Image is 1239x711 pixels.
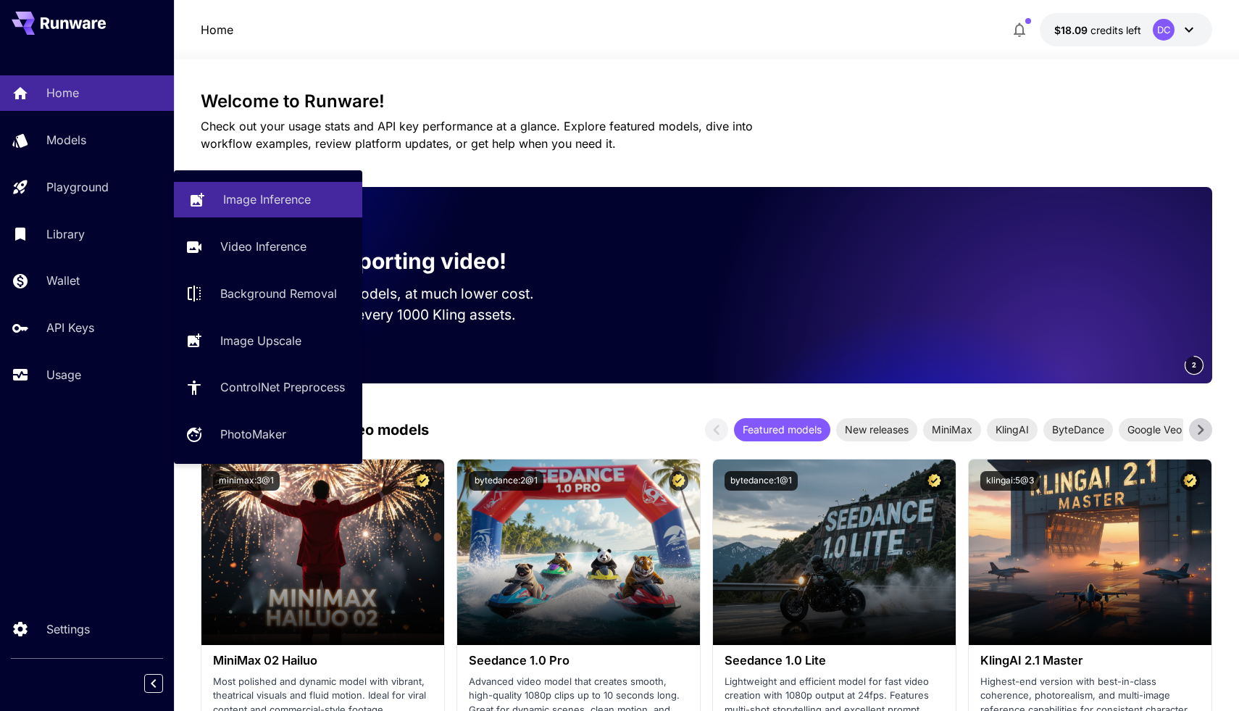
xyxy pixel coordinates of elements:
img: alt [969,460,1211,645]
h3: MiniMax 02 Hailuo [213,654,433,668]
p: Usage [46,366,81,383]
img: alt [201,460,444,645]
span: MiniMax [923,422,981,437]
p: API Keys [46,319,94,336]
img: alt [713,460,956,645]
p: Library [46,225,85,243]
p: Save up to $500 for every 1000 Kling assets. [224,304,562,325]
p: Image Inference [223,191,311,208]
p: ControlNet Preprocess [220,378,345,396]
span: Google Veo [1119,422,1190,437]
a: PhotoMaker [174,417,362,452]
div: $18.08713 [1054,22,1141,38]
button: minimax:3@1 [213,471,280,491]
p: Wallet [46,272,80,289]
div: DC [1153,19,1175,41]
span: Check out your usage stats and API key performance at a glance. Explore featured models, dive int... [201,119,753,151]
a: ControlNet Preprocess [174,370,362,405]
button: $18.08713 [1040,13,1212,46]
p: Playground [46,178,109,196]
button: Certified Model – Vetted for best performance and includes a commercial license. [925,471,944,491]
h3: Seedance 1.0 Pro [469,654,688,668]
p: Settings [46,620,90,638]
p: PhotoMaker [220,425,286,443]
button: bytedance:2@1 [469,471,543,491]
h3: KlingAI 2.1 Master [980,654,1200,668]
span: 2 [1192,359,1196,370]
button: bytedance:1@1 [725,471,798,491]
a: Image Inference [174,182,362,217]
h3: Welcome to Runware! [201,91,1213,112]
button: Collapse sidebar [144,674,163,693]
a: Background Removal [174,276,362,312]
button: klingai:5@3 [980,471,1040,491]
p: Video Inference [220,238,306,255]
p: Run the best video models, at much lower cost. [224,283,562,304]
a: Video Inference [174,229,362,265]
a: Image Upscale [174,323,362,358]
button: Certified Model – Vetted for best performance and includes a commercial license. [413,471,433,491]
p: Now supporting video! [264,245,506,278]
span: $18.09 [1054,24,1090,36]
p: Home [201,21,233,38]
span: credits left [1090,24,1141,36]
p: Home [46,84,79,101]
button: Certified Model – Vetted for best performance and includes a commercial license. [669,471,688,491]
img: alt [457,460,700,645]
span: New releases [836,422,917,437]
span: KlingAI [987,422,1038,437]
p: Models [46,131,86,149]
span: ByteDance [1043,422,1113,437]
span: Featured models [734,422,830,437]
div: Collapse sidebar [155,670,174,697]
p: Image Upscale [220,332,301,349]
button: Certified Model – Vetted for best performance and includes a commercial license. [1180,471,1200,491]
p: Background Removal [220,285,337,302]
nav: breadcrumb [201,21,233,38]
h3: Seedance 1.0 Lite [725,654,944,668]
